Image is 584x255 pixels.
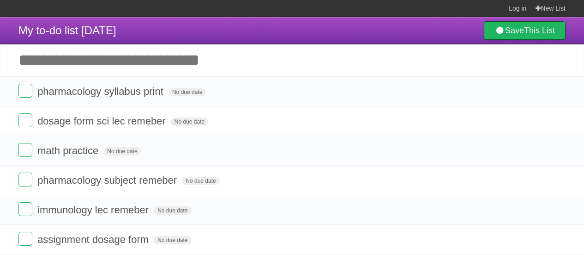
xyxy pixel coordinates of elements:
span: dosage form sci lec remeber [37,115,168,127]
label: Done [18,202,32,216]
label: Done [18,232,32,246]
span: My to-do list [DATE] [18,24,116,37]
label: Done [18,84,32,98]
span: No due date [154,236,191,244]
span: No due date [171,118,208,126]
span: pharmacology syllabus print [37,86,166,97]
label: Done [18,173,32,187]
span: pharmacology subject remeber [37,174,179,186]
span: No due date [154,206,191,215]
label: Done [18,143,32,157]
span: No due date [103,147,141,155]
b: This List [524,26,555,35]
span: immunology lec remeber [37,204,151,216]
span: No due date [182,177,219,185]
label: Done [18,113,32,127]
span: math practice [37,145,101,156]
a: SaveThis List [484,21,566,40]
span: assignment dosage form [37,234,151,245]
span: No due date [169,88,206,96]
